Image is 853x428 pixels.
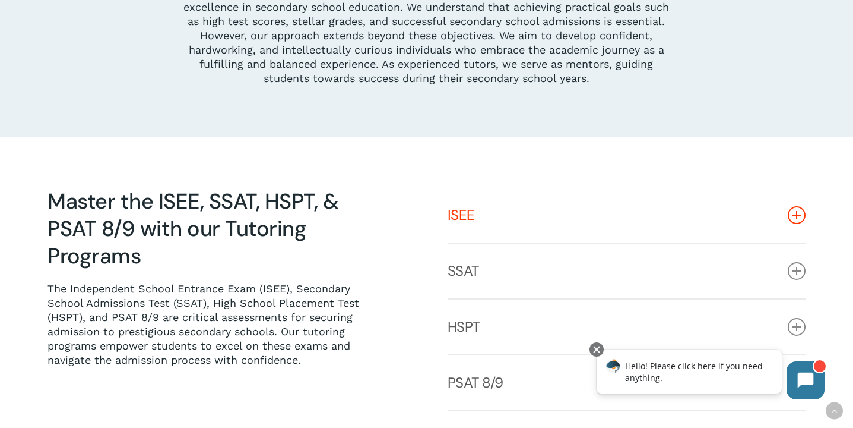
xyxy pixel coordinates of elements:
a: HSPT [448,300,806,354]
h3: Master the ISEE, SSAT, HSPT, & PSAT 8/9 with our Tutoring Programs [47,188,376,270]
iframe: Chatbot [584,340,836,411]
p: The Independent School Entrance Exam (ISEE), Secondary School Admissions Test (SSAT), High School... [47,282,376,367]
a: SSAT [448,244,806,298]
a: PSAT 8/9 [448,355,806,410]
a: ISEE [448,188,806,243]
